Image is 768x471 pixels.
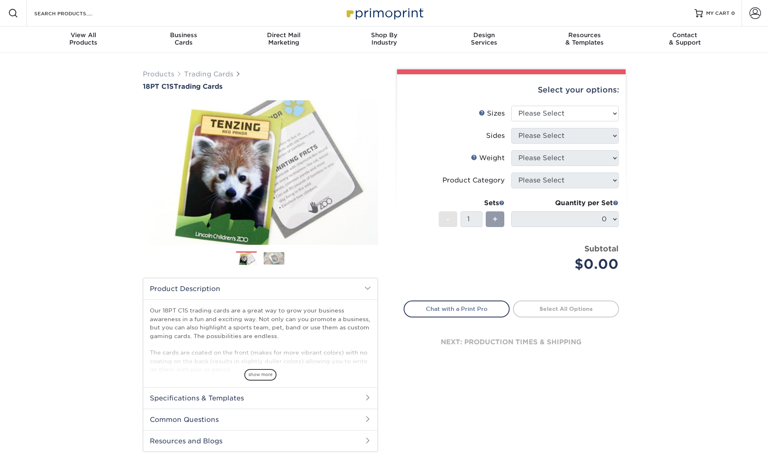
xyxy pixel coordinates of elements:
[133,31,234,39] span: Business
[706,10,730,17] span: MY CART
[486,131,505,141] div: Sides
[143,430,378,452] h2: Resources and Blogs
[143,83,174,90] span: 18PT C1S
[133,26,234,53] a: BusinessCards
[479,109,505,118] div: Sizes
[534,31,635,39] span: Resources
[434,31,534,46] div: Services
[731,10,735,16] span: 0
[33,31,134,39] span: View All
[518,254,619,274] div: $0.00
[404,317,619,367] div: next: production times & shipping
[343,4,425,22] img: Primoprint
[33,8,114,18] input: SEARCH PRODUCTS.....
[492,213,498,225] span: +
[234,26,334,53] a: Direct MailMarketing
[234,31,334,46] div: Marketing
[334,31,434,39] span: Shop By
[143,70,174,78] a: Products
[404,301,510,317] a: Chat with a Print Pro
[33,31,134,46] div: Products
[446,213,450,225] span: -
[513,301,619,317] a: Select All Options
[143,278,378,299] h2: Product Description
[635,31,735,46] div: & Support
[143,409,378,430] h2: Common Questions
[184,70,233,78] a: Trading Cards
[439,198,505,208] div: Sets
[133,31,234,46] div: Cards
[234,31,334,39] span: Direct Mail
[635,26,735,53] a: Contact& Support
[534,31,635,46] div: & Templates
[584,244,619,253] strong: Subtotal
[434,26,534,53] a: DesignServices
[264,252,284,265] img: Trading Cards 02
[244,369,276,380] span: show more
[143,387,378,409] h2: Specifications & Templates
[236,252,257,266] img: Trading Cards 01
[143,83,378,90] a: 18PT C1STrading Cards
[143,91,378,254] img: 18PT C1S 01
[635,31,735,39] span: Contact
[534,26,635,53] a: Resources& Templates
[150,306,371,374] p: Our 18PT C1S trading cards are a great way to grow your business awareness in a fun and exciting ...
[404,74,619,106] div: Select your options:
[511,198,619,208] div: Quantity per Set
[334,26,434,53] a: Shop ByIndustry
[33,26,134,53] a: View AllProducts
[442,175,505,185] div: Product Category
[334,31,434,46] div: Industry
[471,153,505,163] div: Weight
[143,83,378,90] h1: Trading Cards
[434,31,534,39] span: Design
